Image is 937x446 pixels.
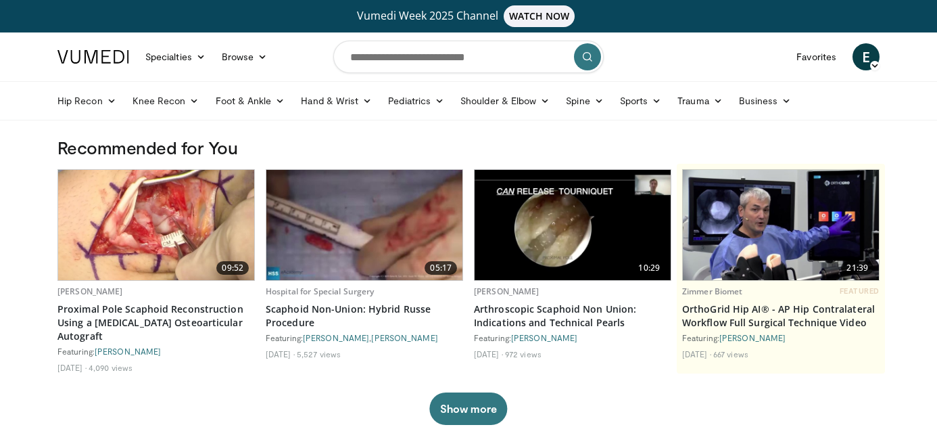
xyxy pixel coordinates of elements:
[682,332,880,343] div: Featuring:
[452,87,558,114] a: Shoulder & Elbow
[57,50,129,64] img: VuMedi Logo
[683,170,879,280] a: 21:39
[266,303,463,330] a: Scaphoid Non-Union: Hybrid Russe Procedure
[852,43,880,70] a: E
[58,170,254,280] a: 09:52
[475,170,671,280] img: 00208cd3-f601-4154-94e5-f10a2e28a0d3.620x360_q85_upscale.jpg
[511,333,577,342] a: [PERSON_NAME]
[719,333,786,342] a: [PERSON_NAME]
[57,137,880,158] h3: Recommended for You
[266,286,374,297] a: Hospital for Special Surgery
[669,87,731,114] a: Trauma
[371,333,437,342] a: [PERSON_NAME]
[214,43,276,70] a: Browse
[89,362,133,373] li: 4,090 views
[504,5,575,27] span: WATCH NOW
[216,261,249,275] span: 09:52
[788,43,844,70] a: Favorites
[474,332,671,343] div: Featuring:
[59,5,878,27] a: Vumedi Week 2025 ChannelWATCH NOW
[333,41,604,73] input: Search topics, interventions
[95,347,161,356] a: [PERSON_NAME]
[633,261,665,275] span: 10:29
[505,349,542,359] li: 972 views
[682,349,711,359] li: [DATE]
[49,87,124,114] a: Hip Recon
[57,303,255,343] a: Proximal Pole Scaphoid Reconstruction Using a [MEDICAL_DATA] Osteoarticular Autograft
[57,286,123,297] a: [PERSON_NAME]
[208,87,293,114] a: Foot & Ankle
[612,87,670,114] a: Sports
[474,286,539,297] a: [PERSON_NAME]
[58,170,254,280] img: 27362f87-5e17-4615-a330-2300c9fc7016.620x360_q85_upscale.jpg
[124,87,208,114] a: Knee Recon
[266,349,295,359] li: [DATE]
[380,87,452,114] a: Pediatrics
[266,332,463,343] div: Featuring: ,
[57,362,87,373] li: [DATE]
[137,43,214,70] a: Specialties
[474,303,671,330] a: Arthroscopic Scaphoid Non Union: Indications and Technical Pearls
[682,286,743,297] a: Zimmer Biomet
[57,346,255,357] div: Featuring:
[713,349,748,359] li: 667 views
[683,170,879,280] img: 96a9cbbb-25ee-4404-ab87-b32d60616ad7.620x360_q85_upscale.jpg
[731,87,800,114] a: Business
[303,333,369,342] a: [PERSON_NAME]
[474,349,503,359] li: [DATE]
[266,170,462,280] img: d5194b56-fa66-4dfb-8b11-cdf21c97cb59.620x360_q85_upscale.jpg
[297,349,341,359] li: 5,527 views
[840,286,880,296] span: FEATURED
[429,393,507,425] button: Show more
[425,261,457,275] span: 05:17
[475,170,671,280] a: 10:29
[841,261,873,275] span: 21:39
[558,87,611,114] a: Spine
[266,170,462,280] a: 05:17
[682,303,880,330] a: OrthoGrid Hip AI® - AP Hip Contralateral Workflow Full Surgical Technique Video
[293,87,380,114] a: Hand & Wrist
